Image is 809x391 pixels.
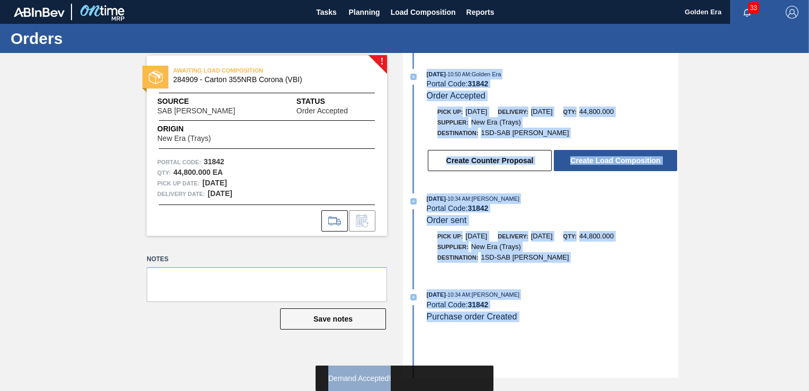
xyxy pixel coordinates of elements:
[786,6,798,19] img: Logout
[468,204,488,212] strong: 31842
[427,291,446,298] span: [DATE]
[437,109,463,115] span: Pick up:
[531,232,553,240] span: [DATE]
[470,71,501,77] span: : Golden Era
[466,6,495,19] span: Reports
[427,300,678,309] div: Portal Code:
[437,119,469,126] span: Supplier:
[157,167,170,178] span: Qty :
[410,294,417,300] img: atual
[157,189,205,199] span: Delivery Date:
[481,129,569,137] span: 1SD-SAB [PERSON_NAME]
[446,196,470,202] span: - 10:34 AM
[554,150,677,171] button: Create Load Composition
[468,79,488,88] strong: 31842
[563,233,577,239] span: Qty:
[446,72,470,77] span: - 10:50 AM
[446,292,470,298] span: - 10:34 AM
[427,71,446,77] span: [DATE]
[208,189,232,198] strong: [DATE]
[428,150,552,171] button: Create Counter Proposal
[328,374,391,383] span: Demand Accepted!
[410,198,417,205] img: atual
[321,210,348,232] div: Go to Load Composition
[437,130,478,136] span: Destination:
[437,254,478,261] span: Destination:
[427,196,446,202] span: [DATE]
[481,253,569,261] span: 1SD-SAB [PERSON_NAME]
[280,308,386,330] button: Save notes
[349,210,375,232] div: Inform order change
[157,135,211,143] span: New Era (Trays)
[173,76,365,84] span: 284909 - Carton 355NRB Corona (VBI)
[149,70,163,84] img: status
[157,178,200,189] span: Pick up Date:
[391,6,456,19] span: Load Composition
[157,96,267,107] span: Source
[11,32,199,45] h1: Orders
[579,232,614,240] span: 44,800.000
[470,196,520,202] span: : [PERSON_NAME]
[349,6,380,19] span: Planning
[296,96,376,107] span: Status
[296,107,348,115] span: Order Accepted
[437,244,469,250] span: Supplier:
[465,108,487,115] span: [DATE]
[471,118,521,126] span: New Era (Trays)
[157,107,235,115] span: SAB [PERSON_NAME]
[730,5,764,20] button: Notifications
[579,108,614,115] span: 44,800.000
[427,216,467,225] span: Order sent
[468,300,488,309] strong: 31842
[173,65,321,76] span: AWAITING LOAD COMPOSITION
[173,168,222,176] strong: 44,800.000 EA
[14,7,65,17] img: TNhmsLtSVTkK8tSr43FrP2fwEKptu5GPRR3wAAAABJRU5ErkJggg==
[427,79,678,88] div: Portal Code:
[531,108,553,115] span: [DATE]
[748,2,759,14] span: 33
[470,291,520,298] span: : [PERSON_NAME]
[563,109,577,115] span: Qty:
[204,157,224,166] strong: 31842
[147,252,387,267] label: Notes
[465,232,487,240] span: [DATE]
[427,204,678,212] div: Portal Code:
[410,74,417,80] img: atual
[157,157,201,167] span: Portal Code:
[202,179,227,187] strong: [DATE]
[315,6,338,19] span: Tasks
[498,233,528,239] span: Delivery:
[437,233,463,239] span: Pick up:
[471,243,521,251] span: New Era (Trays)
[427,91,486,100] span: Order Accepted
[427,312,517,321] span: Purchase order Created
[157,123,237,135] span: Origin
[498,109,528,115] span: Delivery:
